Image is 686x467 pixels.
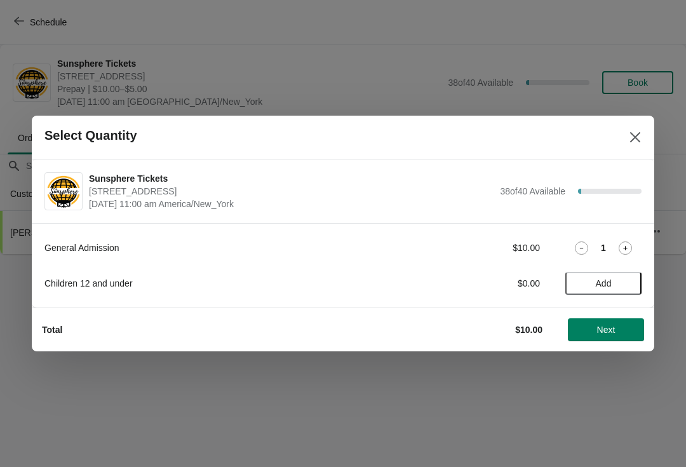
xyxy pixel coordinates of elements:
h2: Select Quantity [44,128,137,143]
span: [DATE] 11:00 am America/New_York [89,198,494,210]
div: $0.00 [422,277,540,290]
span: [STREET_ADDRESS] [89,185,494,198]
div: General Admission [44,241,397,254]
button: Close [624,126,647,149]
span: Next [597,325,615,335]
strong: Total [42,325,62,335]
strong: 1 [601,241,606,254]
strong: $10.00 [515,325,542,335]
span: Add [596,278,612,288]
span: 38 of 40 Available [500,186,565,196]
div: $10.00 [422,241,540,254]
button: Add [565,272,642,295]
button: Next [568,318,644,341]
div: Children 12 and under [44,277,397,290]
img: Sunsphere Tickets | 810 Clinch Avenue, Knoxville, TN, USA | September 4 | 11:00 am America/New_York [45,174,82,209]
span: Sunsphere Tickets [89,172,494,185]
